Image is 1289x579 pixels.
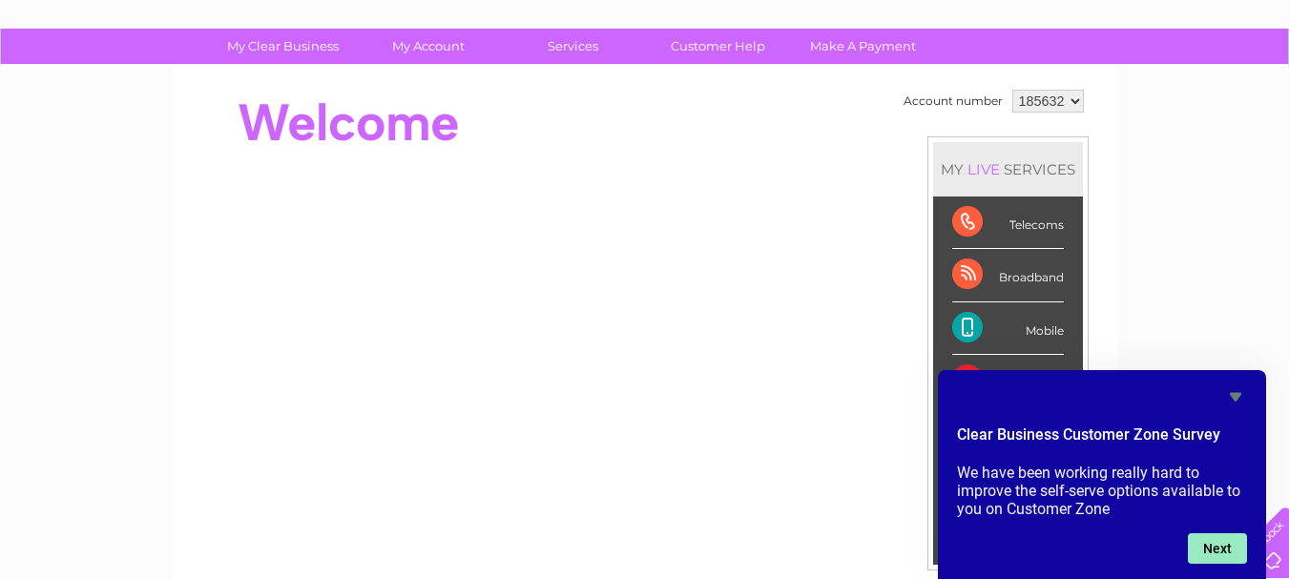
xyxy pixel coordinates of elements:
[929,10,1061,33] a: 0333 014 3131
[952,302,1064,355] div: Mobile
[952,249,1064,301] div: Broadband
[1224,385,1247,408] button: Hide survey
[784,29,942,64] a: Make A Payment
[899,85,1008,117] td: Account number
[195,10,1096,93] div: Clear Business is a trading name of Verastar Limited (registered in [GEOGRAPHIC_DATA] No. 3667643...
[953,81,989,95] a: Water
[1054,81,1112,95] a: Telecoms
[1162,81,1209,95] a: Contact
[952,355,1064,407] div: Water
[964,160,1004,178] div: LIVE
[349,29,507,64] a: My Account
[1001,81,1043,95] a: Energy
[957,464,1247,518] p: We have been working really hard to improve the self-serve options available to you on Customer Zone
[494,29,652,64] a: Services
[204,29,362,64] a: My Clear Business
[933,142,1083,196] div: MY SERVICES
[1188,533,1247,564] button: Next question
[639,29,797,64] a: Customer Help
[957,424,1247,456] h2: Clear Business Customer Zone Survey
[45,50,142,108] img: logo.png
[957,385,1247,564] div: Clear Business Customer Zone Survey
[1123,81,1151,95] a: Blog
[1226,81,1271,95] a: Log out
[952,196,1064,249] div: Telecoms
